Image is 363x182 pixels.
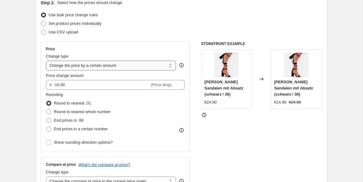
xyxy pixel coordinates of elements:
[49,21,101,26] span: Set product prices individually
[201,41,322,46] h6: STOREFRONT EXAMPLE
[54,127,108,131] span: End prices in a certain number
[54,101,91,105] span: Round to nearest .01
[54,109,111,114] span: Round to nearest whole number
[46,73,84,78] span: Price change amount
[289,99,301,105] strike: €24.90
[54,140,113,145] span: Show rounding direction options?
[274,80,313,97] span: [PERSON_NAME] Sandalen mit Absatz (schwarz / 36)
[204,80,243,97] span: [PERSON_NAME] Sandalen mit Absatz (schwarz / 36)
[50,82,52,87] span: €
[54,80,150,90] input: -10.00
[49,30,78,34] span: Use CSV upload
[46,92,63,97] span: Rounding
[214,53,239,77] img: custom1000x1500_1086447_80x.jpg
[46,170,69,174] span: Change type
[284,53,309,77] img: custom1000x1500_1086447_80x.jpg
[151,82,172,87] span: (Price drop)
[178,62,185,68] div: help
[54,118,84,123] span: End prices in .99
[204,99,217,105] div: €24.90
[78,162,130,167] button: What's the compare at price?
[274,99,286,105] div: €14.90
[46,47,55,51] h3: Price
[49,13,98,17] span: Use bulk price change rules
[46,54,69,59] span: Change type
[46,162,76,167] h3: Compare at price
